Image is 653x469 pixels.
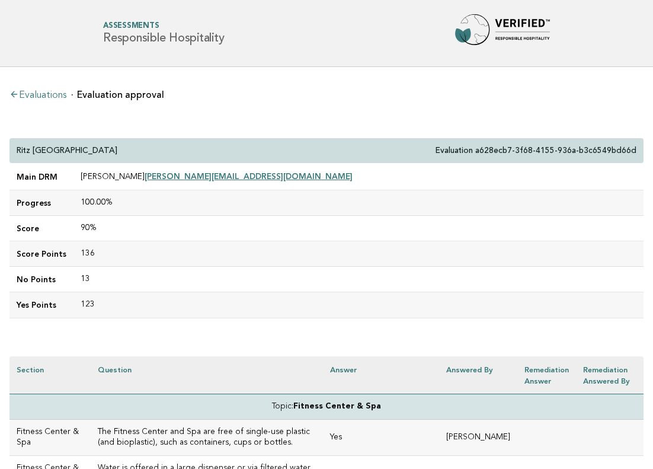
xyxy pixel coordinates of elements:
th: Remediation Answer [517,356,576,394]
th: Question [91,356,323,394]
td: No Points [9,267,73,292]
td: Main DRM [9,164,73,190]
td: Yes Points [9,292,73,318]
td: Yes [323,420,439,456]
a: [PERSON_NAME][EMAIL_ADDRESS][DOMAIN_NAME] [145,171,353,181]
span: Assessments [103,23,224,30]
td: [PERSON_NAME] [439,420,517,456]
td: Fitness Center & Spa [9,420,91,456]
td: Score Points [9,241,73,267]
p: Evaluation a628ecb7-3f68-4155-936a-b3c6549bd66d [436,145,636,156]
li: Evaluation approval [71,90,164,100]
td: 123 [73,292,644,318]
td: 90% [73,216,644,241]
td: Topic: [9,394,644,419]
img: Forbes Travel Guide [455,14,550,52]
p: Ritz [GEOGRAPHIC_DATA] [17,145,117,156]
th: Answered by [439,356,517,394]
td: Score [9,216,73,241]
td: [PERSON_NAME] [73,164,644,190]
th: Answer [323,356,439,394]
th: Remediation Answered by [576,356,644,394]
td: 100.00% [73,190,644,216]
h1: Responsible Hospitality [103,23,224,44]
td: 13 [73,267,644,292]
td: Progress [9,190,73,216]
td: 136 [73,241,644,267]
strong: Fitness Center & Spa [293,403,381,410]
th: Section [9,356,91,394]
a: Evaluations [9,91,66,100]
h3: The Fitness Center and Spa are free of single-use plastic (and bioplastic), such as containers, c... [98,427,316,448]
